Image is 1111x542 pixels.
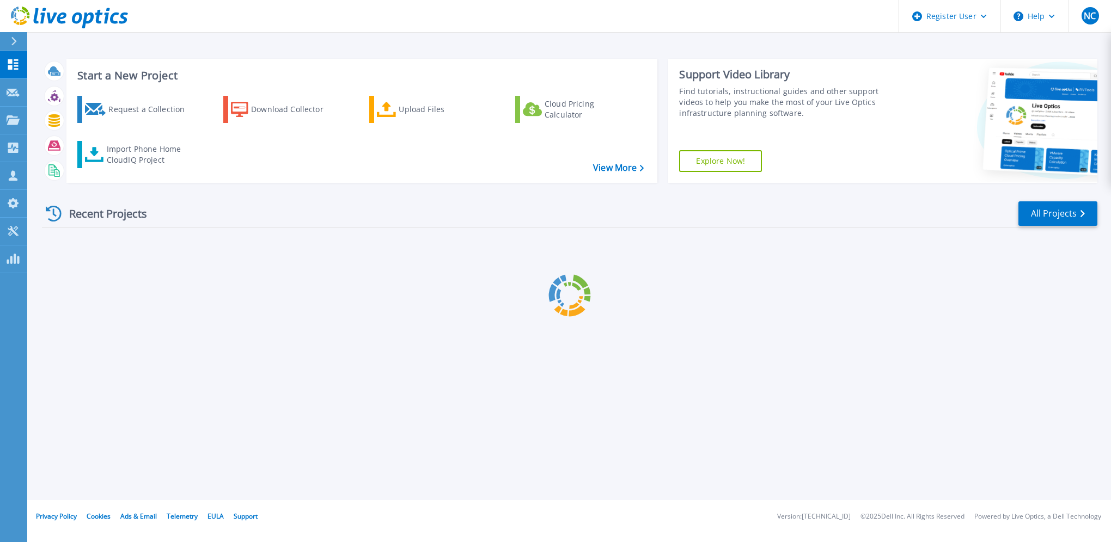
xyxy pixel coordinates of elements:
[593,163,644,173] a: View More
[251,98,338,120] div: Download Collector
[234,512,258,521] a: Support
[399,98,486,120] div: Upload Files
[369,96,491,123] a: Upload Files
[679,67,899,82] div: Support Video Library
[77,96,199,123] a: Request a Collection
[107,144,192,165] div: Import Phone Home CloudIQ Project
[1084,11,1096,20] span: NC
[1018,201,1097,226] a: All Projects
[167,512,198,521] a: Telemetry
[207,512,224,521] a: EULA
[515,96,637,123] a: Cloud Pricing Calculator
[679,150,762,172] a: Explore Now!
[42,200,162,227] div: Recent Projects
[108,98,196,120] div: Request a Collection
[777,513,851,520] li: Version: [TECHNICAL_ID]
[545,98,632,120] div: Cloud Pricing Calculator
[860,513,965,520] li: © 2025 Dell Inc. All Rights Reserved
[679,86,899,119] div: Find tutorials, instructional guides and other support videos to help you make the most of your L...
[36,512,77,521] a: Privacy Policy
[120,512,157,521] a: Ads & Email
[974,513,1101,520] li: Powered by Live Optics, a Dell Technology
[223,96,345,123] a: Download Collector
[87,512,111,521] a: Cookies
[77,70,644,82] h3: Start a New Project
